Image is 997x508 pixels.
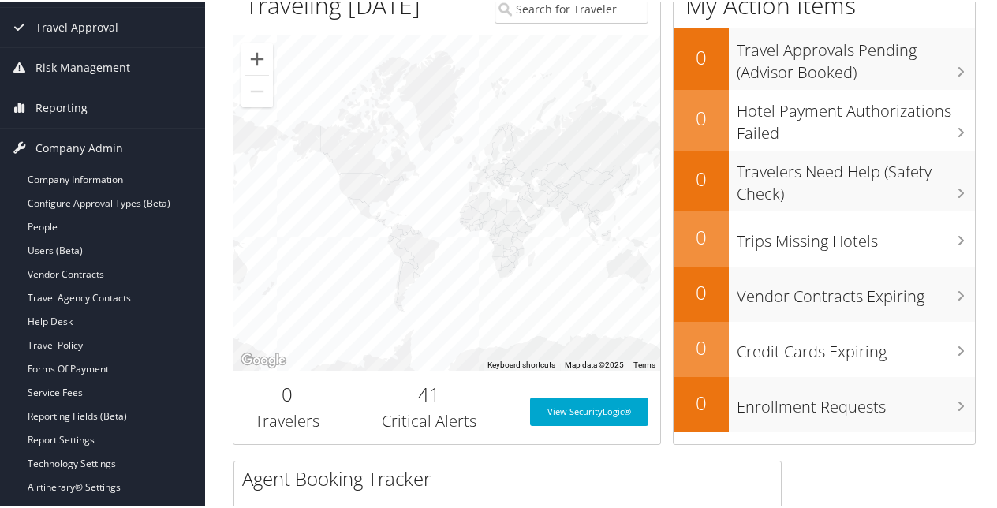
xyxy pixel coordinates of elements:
[674,149,975,210] a: 0Travelers Need Help (Safety Check)
[352,379,506,406] h2: 41
[35,47,130,86] span: Risk Management
[674,210,975,265] a: 0Trips Missing Hotels
[674,27,975,88] a: 0Travel Approvals Pending (Advisor Booked)
[737,151,975,204] h3: Travelers Need Help (Safety Check)
[237,349,289,369] a: Open this area in Google Maps (opens a new window)
[674,375,975,431] a: 0Enrollment Requests
[245,379,328,406] h2: 0
[737,276,975,306] h3: Vendor Contracts Expiring
[674,43,729,69] h2: 0
[565,359,624,368] span: Map data ©2025
[737,91,975,143] h3: Hotel Payment Authorizations Failed
[737,221,975,251] h3: Trips Missing Hotels
[674,265,975,320] a: 0Vendor Contracts Expiring
[674,320,975,375] a: 0Credit Cards Expiring
[487,358,555,369] button: Keyboard shortcuts
[35,6,118,46] span: Travel Approval
[530,396,648,424] a: View SecurityLogic®
[241,74,273,106] button: Zoom out
[674,222,729,249] h2: 0
[241,42,273,73] button: Zoom in
[35,127,123,166] span: Company Admin
[245,409,328,431] h3: Travelers
[633,359,655,368] a: Terms (opens in new tab)
[674,88,975,149] a: 0Hotel Payment Authorizations Failed
[237,349,289,369] img: Google
[35,87,88,126] span: Reporting
[352,409,506,431] h3: Critical Alerts
[242,464,781,491] h2: Agent Booking Tracker
[674,164,729,191] h2: 0
[737,30,975,82] h3: Travel Approvals Pending (Advisor Booked)
[674,333,729,360] h2: 0
[674,278,729,304] h2: 0
[674,388,729,415] h2: 0
[737,387,975,416] h3: Enrollment Requests
[737,331,975,361] h3: Credit Cards Expiring
[674,103,729,130] h2: 0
